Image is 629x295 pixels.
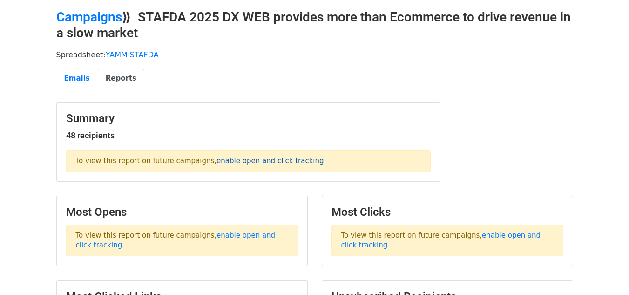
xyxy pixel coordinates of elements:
[56,50,573,60] p: Spreadsheet:
[106,50,159,59] a: YAMM STAFDA
[98,69,144,88] a: Reports
[341,231,541,249] a: enable open and click tracking
[582,250,629,295] iframe: Chat Widget
[76,231,276,249] a: enable open and click tracking
[216,157,324,165] a: enable open and click tracking
[56,9,122,25] a: Campaigns
[66,225,298,256] p: To view this report on future campaigns, .
[66,150,431,172] p: To view this report on future campaigns, .
[56,9,573,41] h2: ⟫ STAFDA 2025 DX WEB provides more than Ecommerce to drive revenue in a slow market
[331,225,563,256] p: To view this report on future campaigns, .
[66,130,431,141] h5: 48 recipients
[56,69,98,88] a: Emails
[66,206,298,219] h3: Most Opens
[331,206,563,219] h3: Most Clicks
[66,112,431,125] h3: Summary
